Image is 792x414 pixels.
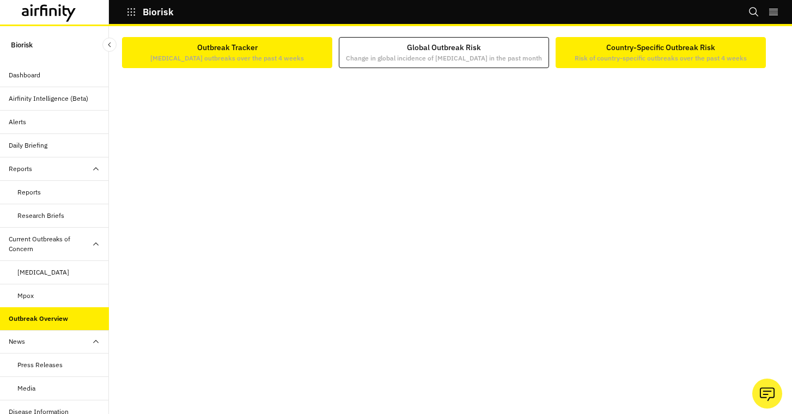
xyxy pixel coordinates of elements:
[102,38,117,52] button: Close Sidebar
[126,3,174,21] button: Biorisk
[17,360,63,370] div: Press Releases
[17,267,69,277] div: [MEDICAL_DATA]
[346,53,542,63] p: Change in global incidence of [MEDICAL_DATA] in the past month
[17,187,41,197] div: Reports
[346,42,542,63] div: Global Outbreak Risk
[124,75,777,396] iframe: Interactive or visual content
[150,42,304,63] div: Outbreak Tracker
[150,53,304,63] p: [MEDICAL_DATA] outbreaks over the past 4 weeks
[9,141,47,150] div: Daily Briefing
[575,42,747,63] div: Country-Specific Outbreak Risk
[9,117,26,127] div: Alerts
[9,314,68,324] div: Outbreak Overview
[9,164,32,174] div: Reports
[17,211,64,221] div: Research Briefs
[575,53,747,63] p: Risk of country-specific outbreaks over the past 4 weeks
[17,383,35,393] div: Media
[143,7,174,17] p: Biorisk
[752,379,782,409] button: Ask our analysts
[9,234,92,254] div: Current Outbreaks of Concern
[9,70,40,80] div: Dashboard
[11,35,33,55] p: Biorisk
[748,3,759,21] button: Search
[17,291,34,301] div: Mpox
[9,337,25,346] div: News
[9,94,88,103] div: Airfinity Intelligence (Beta)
